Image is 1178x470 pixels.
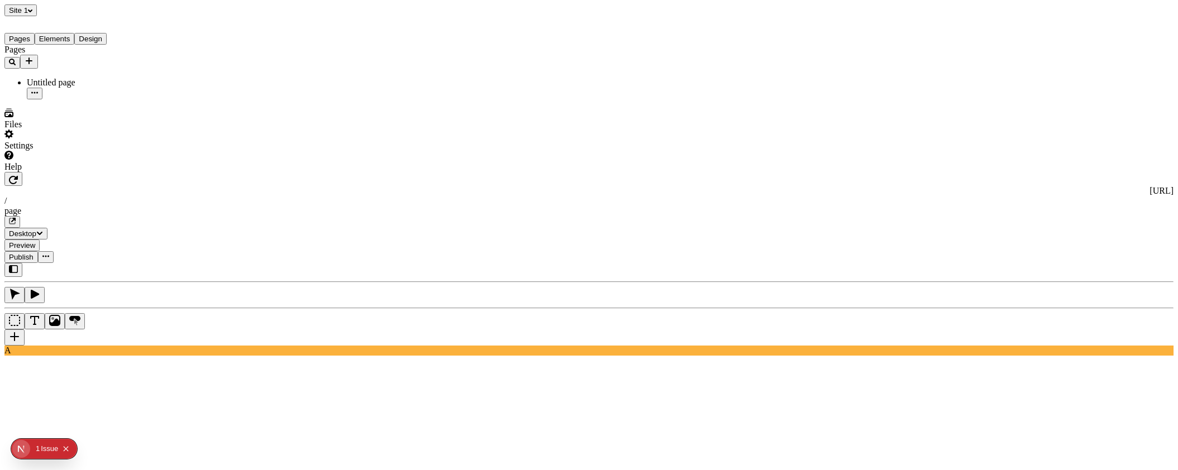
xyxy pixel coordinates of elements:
[9,6,28,15] span: Site 1
[4,313,25,329] button: Box
[4,4,37,16] button: Select site
[4,186,1174,196] div: [URL]
[4,228,47,239] button: Desktop
[74,33,107,45] button: Design
[4,356,1174,439] iframe: The editor's rendered HTML document
[4,141,139,151] div: Settings
[4,162,139,172] div: Help
[4,45,139,55] div: Pages
[4,346,1174,356] div: A
[65,313,85,329] button: Button
[45,313,65,329] button: Image
[4,33,35,45] button: Pages
[27,78,139,88] div: Untitled page
[9,241,35,250] span: Preview
[4,239,40,251] button: Preview
[20,55,38,69] button: Add new
[25,313,45,329] button: Text
[9,229,36,238] span: Desktop
[35,33,75,45] button: Elements
[4,206,1174,216] div: page
[9,253,34,261] span: Publish
[4,119,139,130] div: Files
[4,251,38,263] button: Publish
[4,196,1174,206] div: /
